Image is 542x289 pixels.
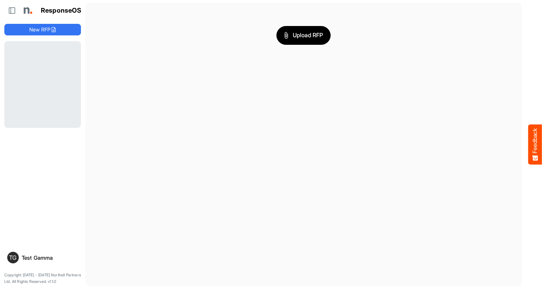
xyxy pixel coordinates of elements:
span: Upload RFP [284,31,323,40]
button: Feedback [528,125,542,165]
p: Copyright [DATE] - [DATE] Northell Partners Ltd. All Rights Reserved. v1.1.0 [4,272,81,285]
button: New RFP [4,24,81,35]
div: Loading... [4,41,81,128]
img: Northell [20,3,34,18]
button: Upload RFP [276,26,331,45]
div: Test Gamma [22,255,78,260]
h1: ResponseOS [41,7,82,14]
span: TG [9,255,17,260]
